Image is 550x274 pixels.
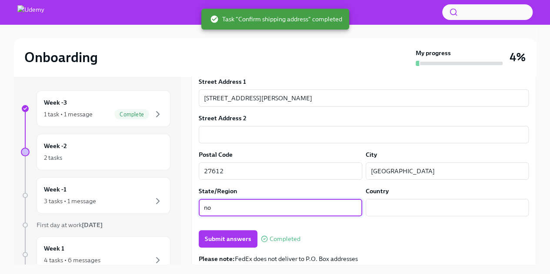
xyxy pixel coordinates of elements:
label: City [366,150,377,159]
div: 1 task • 1 message [44,110,93,119]
h6: Week 1 [44,244,64,253]
button: Submit answers [199,230,257,248]
label: Postal Code [199,150,233,159]
label: Street Address 1 [199,77,246,86]
a: Week -31 task • 1 messageComplete [21,90,170,127]
span: Task "Confirm shipping address" completed [210,15,342,23]
p: FedEx does not deliver to P.O. Box addresses [199,254,529,263]
span: Complete [114,111,149,118]
div: 4 tasks • 6 messages [44,256,100,264]
h6: Week -1 [44,185,67,194]
strong: Please note: [199,255,235,263]
h6: Week -2 [44,141,67,151]
div: 3 tasks • 1 message [44,197,96,205]
span: Submit answers [205,234,251,243]
img: Udemy [17,5,44,19]
a: Week -22 tasks [21,134,170,170]
span: First day at work [37,221,103,229]
h2: Onboarding [24,49,98,66]
h6: Week -3 [44,98,67,107]
label: Country [366,187,389,195]
div: 2 tasks [44,153,62,162]
span: Completed [270,236,300,242]
strong: My progress [416,49,451,57]
strong: [DATE] [82,221,103,229]
h3: 4% [510,50,526,65]
a: First day at work[DATE] [21,221,170,229]
a: Week -13 tasks • 1 message [21,177,170,214]
label: Street Address 2 [199,114,247,122]
a: Week 14 tasks • 6 messages [21,236,170,273]
label: State/Region [199,187,237,195]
